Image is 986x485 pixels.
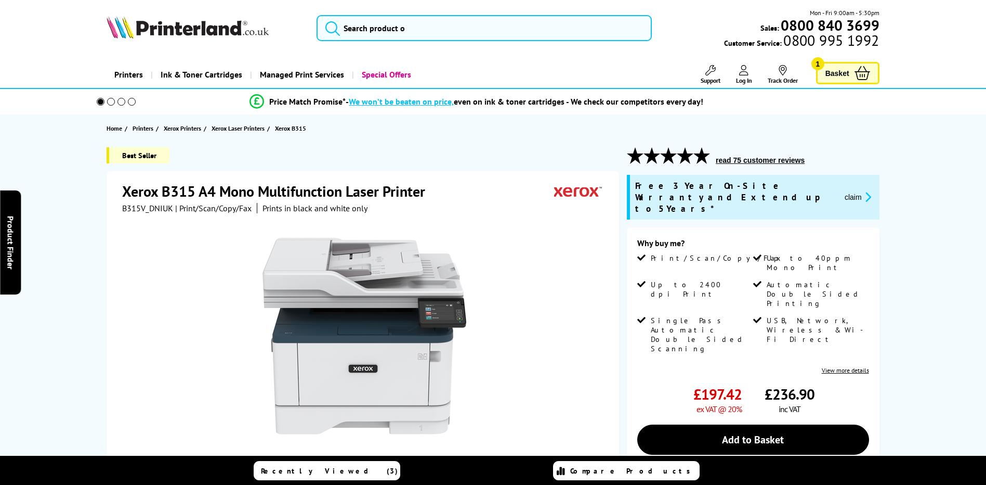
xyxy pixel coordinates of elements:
[107,16,304,41] a: Printerland Logo
[767,280,866,308] span: Automatic Double Sided Printing
[107,16,269,39] img: Printerland Logo
[254,461,400,480] a: Recently Viewed (3)
[696,404,742,414] span: ex VAT @ 20%
[816,62,879,84] a: Basket 1
[317,15,652,41] input: Search product o
[250,61,352,88] a: Managed Print Services
[760,23,779,33] span: Sales:
[122,182,436,201] h1: Xerox B315 A4 Mono Multifunction Laser Printer
[637,425,869,455] a: Add to Basket
[701,65,720,84] a: Support
[767,253,866,272] span: Up to 40ppm Mono Print
[822,366,869,374] a: View more details
[175,203,252,213] span: | Print/Scan/Copy/Fax
[651,316,751,353] span: Single Pass Automatic Double Sided Scanning
[637,238,869,253] div: Why buy me?
[161,61,242,88] span: Ink & Toner Cartridges
[701,76,720,84] span: Support
[275,123,309,134] a: Xerox B315
[811,57,824,70] span: 1
[261,466,398,476] span: Recently Viewed (3)
[133,123,153,134] span: Printers
[651,280,751,299] span: Up to 2400 dpi Print
[570,466,696,476] span: Compare Products
[810,8,879,18] span: Mon - Fri 9:00am - 5:30pm
[83,93,871,111] li: modal_Promise
[212,123,267,134] a: Xerox Laser Printers
[164,123,201,134] span: Xerox Printers
[842,191,874,203] button: promo-description
[352,61,419,88] a: Special Offers
[693,385,742,404] span: £197.42
[262,234,466,438] img: Xerox B315
[5,216,16,270] span: Product Finder
[765,385,814,404] span: £236.90
[779,404,800,414] span: inc VAT
[107,123,122,134] span: Home
[635,180,836,214] span: Free 3 Year On-Site Warranty and Extend up to 5 Years*
[736,65,752,84] a: Log In
[651,253,784,263] span: Print/Scan/Copy/Fax
[779,20,879,30] a: 0800 840 3699
[825,66,849,80] span: Basket
[275,123,306,134] span: Xerox B315
[346,96,703,107] div: - even on ink & toner cartridges - We check our competitors every day!
[724,35,879,48] span: Customer Service:
[262,203,367,213] i: Prints in black and white only
[107,61,151,88] a: Printers
[269,96,346,107] span: Price Match Promise*
[212,123,265,134] span: Xerox Laser Printers
[768,65,798,84] a: Track Order
[713,156,808,165] button: read 75 customer reviews
[349,96,454,107] span: We won’t be beaten on price,
[122,203,173,213] span: B315V_DNIUK
[553,461,700,480] a: Compare Products
[767,316,866,344] span: USB, Network, Wireless & Wi-Fi Direct
[736,76,752,84] span: Log In
[554,182,602,201] img: Xerox
[781,16,879,35] b: 0800 840 3699
[782,35,879,45] span: 0800 995 1992
[151,61,250,88] a: Ink & Toner Cartridges
[107,123,125,134] a: Home
[107,147,169,163] span: Best Seller
[133,123,156,134] a: Printers
[164,123,204,134] a: Xerox Printers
